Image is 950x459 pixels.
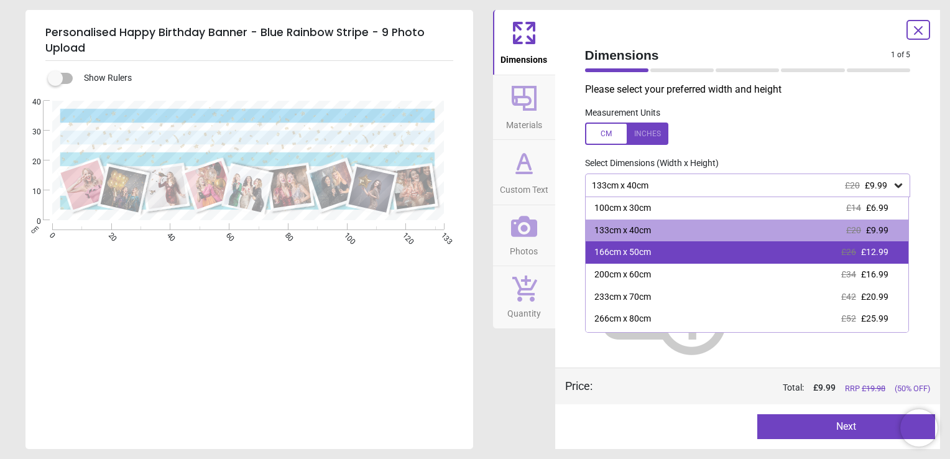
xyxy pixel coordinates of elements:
span: £26 [841,247,856,257]
span: Custom Text [500,178,548,197]
span: £ [813,382,836,394]
span: 40 [17,97,41,108]
span: RRP [845,383,885,394]
label: Select Dimensions (Width x Height) [575,157,719,170]
span: £42 [841,292,856,302]
span: £14 [846,203,861,213]
span: £52 [841,313,856,323]
span: £34 [841,269,856,279]
button: Quantity [493,266,555,328]
div: 200cm x 60cm [594,269,651,281]
div: 100cm x 30cm [594,202,651,215]
span: £ 19.98 [862,384,885,393]
span: 20 [17,157,41,167]
span: 1 of 5 [891,50,910,60]
button: Next [757,414,935,439]
span: Quantity [507,302,541,320]
span: Dimensions [585,46,892,64]
button: Materials [493,75,555,140]
h5: Personalised Happy Birthday Banner - Blue Rainbow Stripe - 9 Photo Upload [45,20,453,61]
span: 0 [17,216,41,227]
div: Show Rulers [55,71,473,86]
span: £9.99 [865,180,887,190]
p: Please select your preferred width and height [585,83,921,96]
span: £25.99 [861,313,888,323]
span: £9.99 [866,225,888,235]
span: (50% OFF) [895,383,930,394]
div: 133cm x 40cm [591,180,893,191]
span: £20.99 [861,292,888,302]
span: Dimensions [500,48,547,67]
span: Photos [510,239,538,258]
div: 266cm x 80cm [594,313,651,325]
span: £20 [845,180,860,190]
button: Dimensions [493,10,555,75]
div: 133cm x 40cm [594,225,651,237]
span: £6.99 [866,203,888,213]
div: 233cm x 70cm [594,291,651,304]
label: Measurement Units [585,107,660,119]
div: Price : [565,378,593,394]
div: 166cm x 50cm [594,246,651,259]
div: Total: [611,382,931,394]
span: £16.99 [861,269,888,279]
span: 30 [17,127,41,137]
span: 10 [17,187,41,197]
span: £12.99 [861,247,888,257]
button: Photos [493,205,555,266]
iframe: Brevo live chat [900,409,938,447]
span: £20 [846,225,861,235]
button: Custom Text [493,140,555,205]
span: Materials [506,113,542,132]
span: 9.99 [818,382,836,392]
